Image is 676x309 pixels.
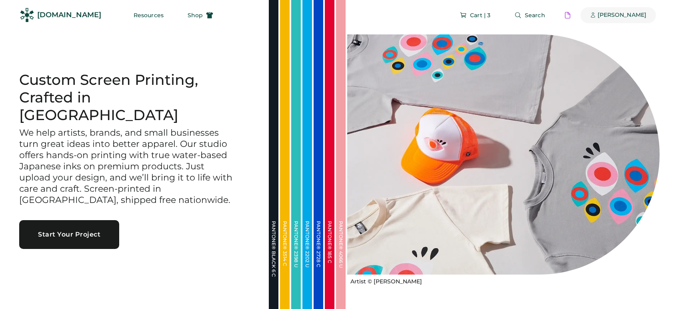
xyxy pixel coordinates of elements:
h1: Custom Screen Printing, Crafted in [GEOGRAPHIC_DATA] [19,71,250,124]
button: Resources [124,7,173,23]
button: Cart | 3 [450,7,500,23]
span: Shop [188,12,203,18]
div: [PERSON_NAME] [598,11,646,19]
a: Artist © [PERSON_NAME] [347,275,422,286]
div: [DOMAIN_NAME] [37,10,101,20]
button: Start Your Project [19,220,119,249]
div: PANTONE® 4066 U [338,221,343,301]
button: Search [505,7,555,23]
div: PANTONE® 2202 U [305,221,310,301]
iframe: Front Chat [638,273,672,307]
div: PANTONE® 185 C [327,221,332,301]
h3: We help artists, brands, and small businesses turn great ideas into better apparel. Our studio of... [19,127,235,206]
div: PANTONE® 2728 C [316,221,321,301]
span: Search [525,12,545,18]
div: Artist © [PERSON_NAME] [350,278,422,286]
button: Shop [178,7,223,23]
img: Rendered Logo - Screens [20,8,34,22]
div: PANTONE® BLACK 6 C [271,221,276,301]
div: PANTONE® 2398 U [294,221,298,301]
span: Cart | 3 [470,12,490,18]
div: PANTONE® 3514 C [282,221,287,301]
